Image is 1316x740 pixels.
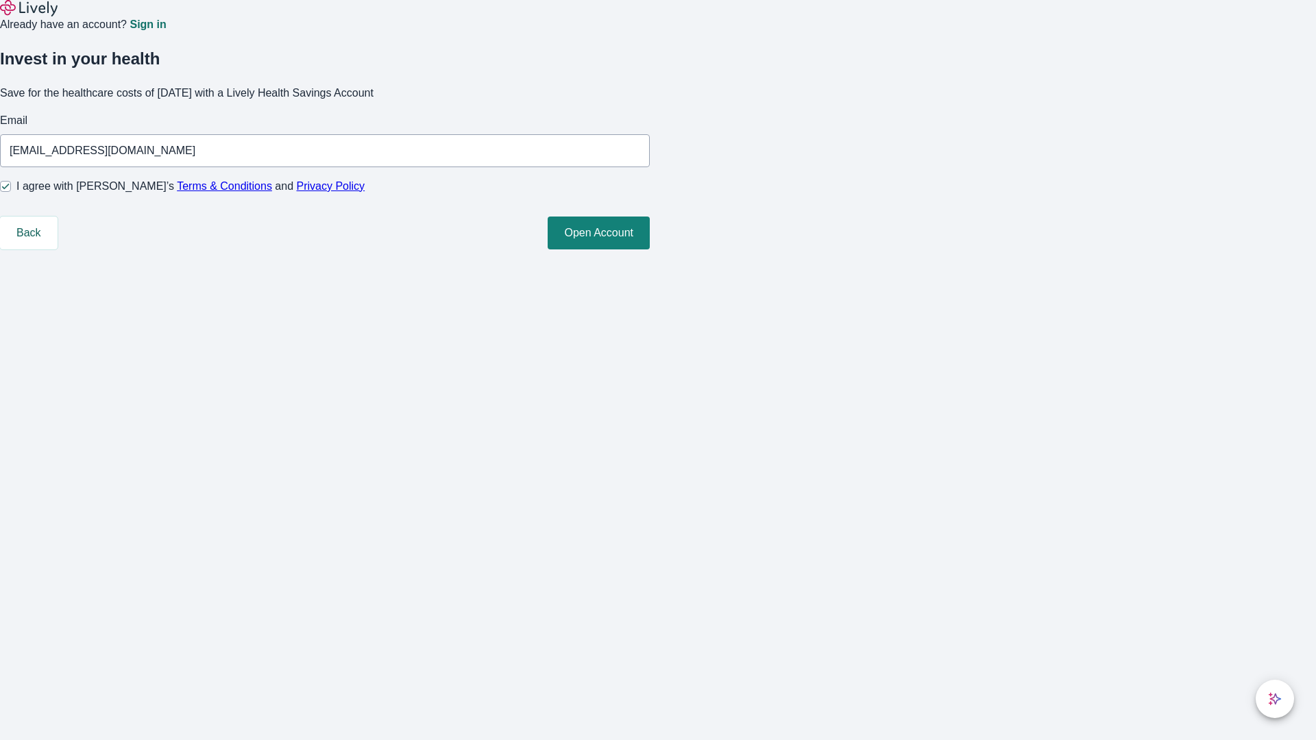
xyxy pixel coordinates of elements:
span: I agree with [PERSON_NAME]’s and [16,178,365,195]
button: chat [1256,680,1294,718]
svg: Lively AI Assistant [1268,692,1282,706]
a: Privacy Policy [297,180,365,192]
a: Terms & Conditions [177,180,272,192]
a: Sign in [130,19,166,30]
button: Open Account [548,217,650,249]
